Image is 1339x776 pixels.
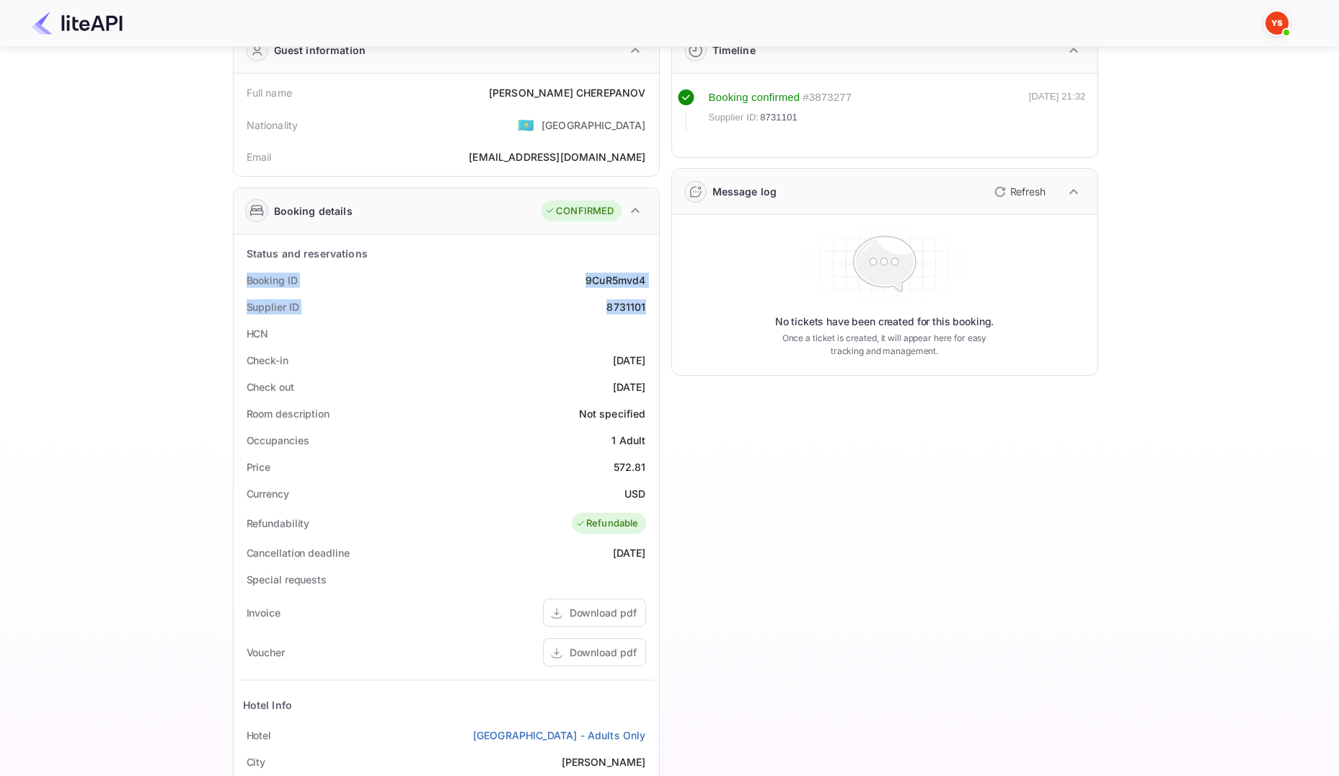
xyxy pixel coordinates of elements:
[771,332,999,358] p: Once a ticket is created, it will appear here for easy tracking and management.
[247,379,294,394] div: Check out
[473,728,646,743] a: [GEOGRAPHIC_DATA] - Adults Only
[247,486,289,501] div: Currency
[542,118,646,133] div: [GEOGRAPHIC_DATA]
[247,572,327,587] div: Special requests
[760,110,797,125] span: 8731101
[274,43,366,58] div: Guest information
[274,203,353,219] div: Booking details
[613,545,646,560] div: [DATE]
[803,89,852,106] div: # 3873277
[469,149,645,164] div: [EMAIL_ADDRESS][DOMAIN_NAME]
[247,353,288,368] div: Check-in
[247,433,309,448] div: Occupancies
[518,112,534,138] span: United States
[579,406,646,421] div: Not specified
[606,299,645,314] div: 8731101
[570,605,637,620] div: Download pdf
[613,353,646,368] div: [DATE]
[247,246,368,261] div: Status and reservations
[613,379,646,394] div: [DATE]
[247,149,272,164] div: Email
[247,85,292,100] div: Full name
[575,516,639,531] div: Refundable
[570,645,637,660] div: Download pdf
[709,110,759,125] span: Supplier ID:
[489,85,646,100] div: [PERSON_NAME] CHEREPANOV
[709,89,800,106] div: Booking confirmed
[247,516,310,531] div: Refundability
[712,184,777,199] div: Message log
[562,754,646,770] div: [PERSON_NAME]
[247,406,330,421] div: Room description
[247,273,298,288] div: Booking ID
[247,728,272,743] div: Hotel
[614,459,646,475] div: 572.81
[247,605,280,620] div: Invoice
[247,754,266,770] div: City
[986,180,1051,203] button: Refresh
[775,314,994,329] p: No tickets have been created for this booking.
[1265,12,1289,35] img: Yandex Support
[247,299,299,314] div: Supplier ID
[32,12,123,35] img: LiteAPI Logo
[712,43,756,58] div: Timeline
[1010,184,1046,199] p: Refresh
[545,204,614,219] div: CONFIRMED
[247,545,350,560] div: Cancellation deadline
[624,486,645,501] div: USD
[247,118,299,133] div: Nationality
[611,433,645,448] div: 1 Adult
[1029,89,1086,131] div: [DATE] 21:32
[243,697,293,713] div: Hotel Info
[247,645,285,660] div: Voucher
[585,273,645,288] div: 9CuR5mvd4
[247,459,271,475] div: Price
[247,326,269,341] div: HCN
